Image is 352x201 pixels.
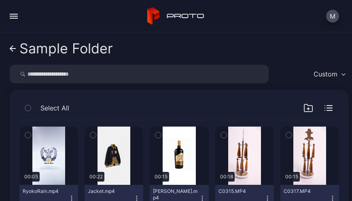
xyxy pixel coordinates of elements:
div: RyokoRain.mp4 [23,188,67,195]
div: Custom [314,70,337,78]
button: M [326,10,339,23]
div: Jacket.mp4 [88,188,132,195]
div: Teeling.mp4 [153,188,197,201]
div: C0317.MP4 [284,188,328,195]
div: C0315.MP4 [218,188,263,195]
div: Sample Folder [19,41,113,56]
a: Sample Folder [10,39,113,58]
span: Select All [40,103,69,113]
button: Custom [310,65,349,83]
